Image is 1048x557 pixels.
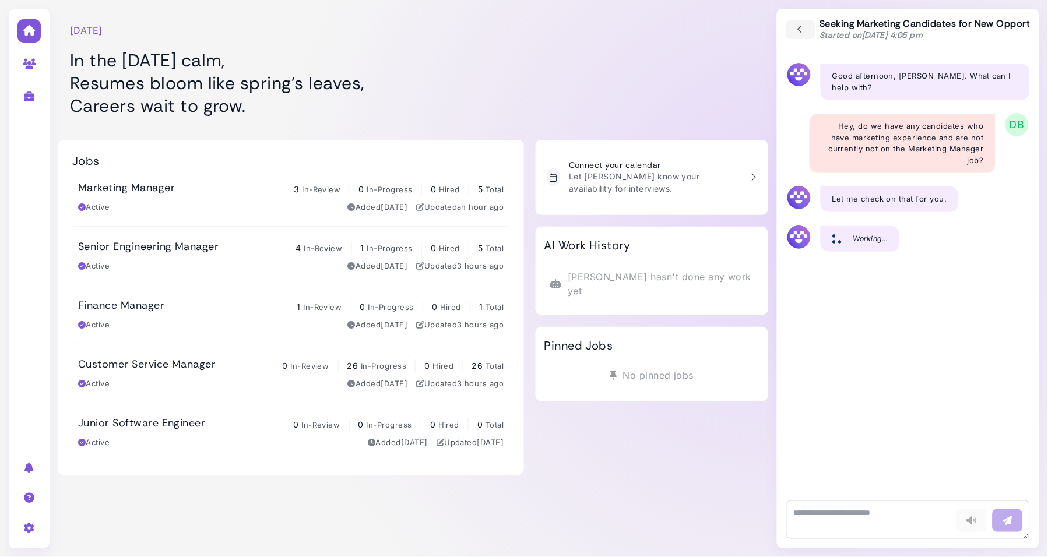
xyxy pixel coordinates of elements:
span: Total [486,185,504,194]
time: Sep 01, 2025 [457,261,504,270]
span: 4 [296,243,301,253]
span: In-Review [303,302,342,312]
div: Hey, do we have any candidates who have marketing experience and are not currently not on the Mar... [810,114,996,173]
div: Active [78,260,110,272]
time: Aug 28, 2025 [381,320,408,329]
span: 0 [358,419,364,429]
a: Finance Manager 1 In-Review 0 In-Progress 0 Hired 1 Total Active Added[DATE] Updated3 hours ago [72,285,510,344]
span: In-Progress [367,185,413,194]
span: In-Progress [361,361,406,371]
span: Total [486,361,504,371]
span: 0 [360,302,365,312]
time: [DATE] [70,23,103,37]
span: DB [1005,113,1029,136]
span: 0 [432,302,437,312]
span: In-Review [301,420,340,429]
a: Junior Software Engineer 0 In-Review 0 In-Progress 0 Hired 0 Total Active Added[DATE] Updated[DATE] [72,403,510,461]
div: Added [348,319,408,331]
time: Sep 01, 2025 [457,320,504,329]
a: Customer Service Manager 0 In-Review 26 In-Progress 0 Hired 26 Total Active Added[DATE] Updated3 ... [72,344,510,403]
span: 0 [430,419,435,429]
div: Active [78,319,110,331]
div: Updated [437,437,504,449]
div: Added [348,378,408,390]
p: Let [PERSON_NAME] know your availability for interviews. [569,170,741,195]
div: Updated [417,202,504,213]
div: Added [348,260,408,272]
div: Added [368,437,428,449]
span: Hired [439,185,460,194]
h3: Marketing Manager [78,182,175,195]
a: Senior Engineering Manager 4 In-Review 1 In-Progress 0 Hired 5 Total Active Added[DATE] Updated3 ... [72,227,510,285]
span: 0 [477,419,483,429]
h3: Customer Service Manager [78,358,216,371]
span: Hired [440,302,461,312]
time: Aug 28, 2025 [381,202,408,211]
time: Aug 28, 2025 [401,438,428,447]
time: [DATE] 4:05 pm [862,30,923,40]
span: 0 [431,243,436,253]
span: In-Progress [367,420,412,429]
span: In-Progress [367,244,413,253]
time: Aug 28, 2025 [477,438,504,447]
h2: Jobs [72,154,100,168]
span: 26 [472,361,483,371]
span: Total [486,302,504,312]
div: [PERSON_NAME] hasn't done any work yet [544,264,759,304]
span: Hired [432,361,453,371]
time: Sep 01, 2025 [457,379,504,388]
time: Sep 01, 2025 [457,202,504,211]
h2: Pinned Jobs [544,339,613,352]
div: Updated [417,319,504,331]
p: Let me check on that for you. [832,193,947,205]
div: Active [78,202,110,213]
i: Working... [853,234,888,243]
span: 1 [479,302,483,312]
span: In-Review [304,244,342,253]
div: Updated [417,378,504,390]
span: 5 [478,184,483,194]
span: Hired [438,420,459,429]
div: Active [78,378,110,390]
span: 0 [282,361,287,371]
a: Marketing Manager 3 In-Review 0 In-Progress 0 Hired 5 Total Active Added[DATE] Updatedan hour ago [72,168,510,226]
h1: In the [DATE] calm, Resumes bloom like spring’s leaves, Careers wait to grow. [70,49,512,117]
span: 1 [361,243,364,253]
h3: Connect your calendar [569,160,741,170]
div: No pinned jobs [544,364,759,386]
span: Hired [439,244,460,253]
div: Added [348,202,408,213]
span: 0 [293,419,298,429]
h2: AI Work History [544,238,631,252]
h3: Finance Manager [78,299,164,312]
span: In-Review [302,185,340,194]
span: 3 [294,184,299,194]
span: Total [486,420,504,429]
a: Connect your calendar Let [PERSON_NAME] know your availability for interviews. [541,154,762,200]
div: Active [78,437,110,449]
span: 0 [431,184,436,194]
span: In-Progress [368,302,414,312]
div: Good afternoon, [PERSON_NAME]. What can I help with? [821,64,1030,100]
span: 0 [424,361,430,371]
span: 1 [297,302,300,312]
time: Aug 28, 2025 [381,261,408,270]
span: 5 [478,243,483,253]
span: In-Review [290,361,329,371]
span: 26 [347,361,358,371]
h3: Senior Engineering Manager [78,241,219,253]
time: Aug 28, 2025 [381,379,408,388]
span: 0 [359,184,364,194]
div: Updated [417,260,504,272]
h3: Junior Software Engineer [78,417,206,430]
span: Total [486,244,504,253]
span: Started on [820,30,924,40]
